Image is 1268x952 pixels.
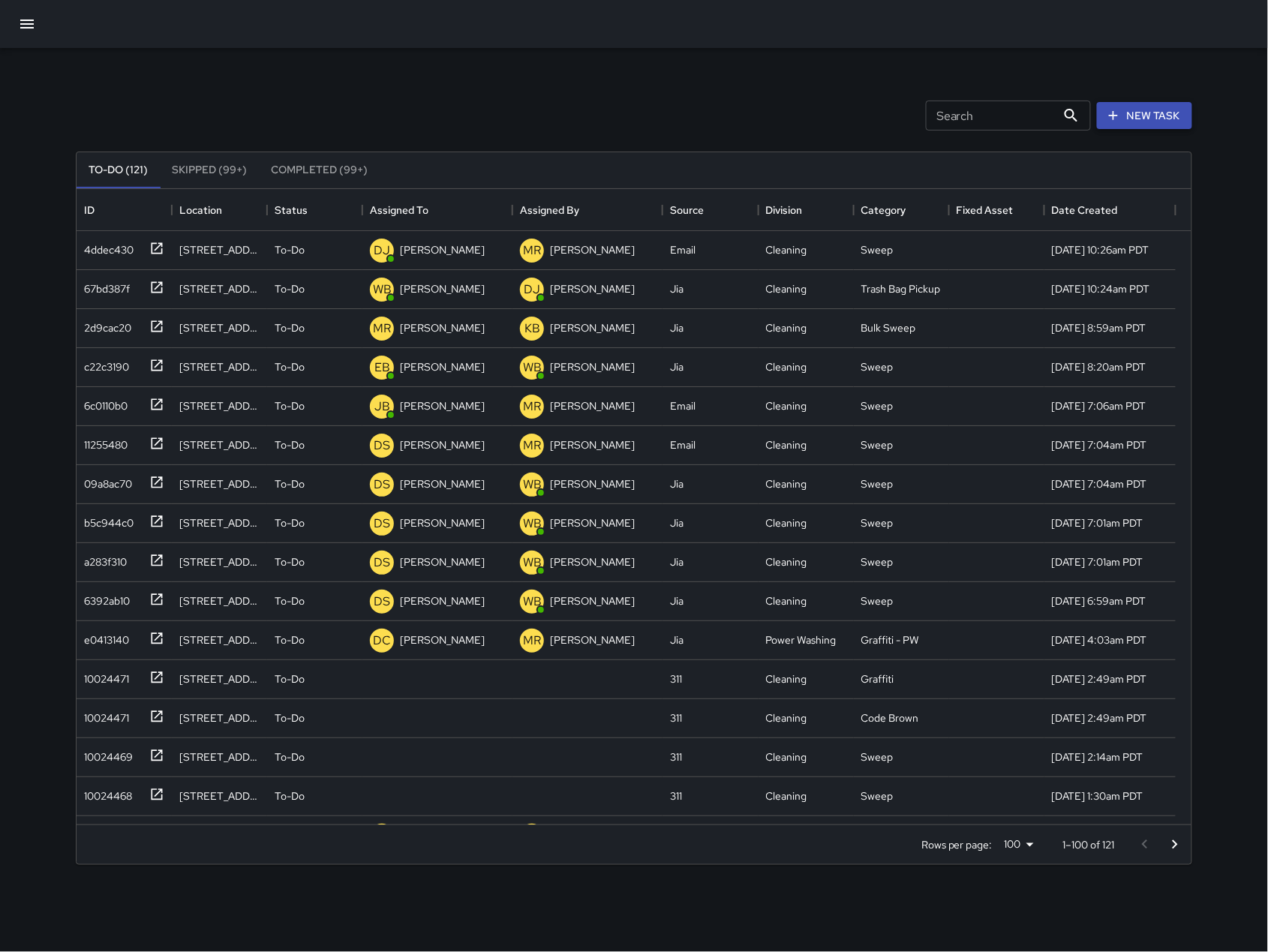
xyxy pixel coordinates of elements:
[957,189,1014,231] div: Fixed Asset
[172,189,267,231] div: Location
[78,392,128,413] div: 6c0110b0
[670,242,696,257] div: Email
[374,242,390,260] p: DJ
[374,593,390,611] p: DS
[78,353,129,374] div: c22c3190
[1052,281,1150,296] div: 8/17/2025, 10:24am PDT
[1052,242,1149,257] div: 8/17/2025, 10:26am PDT
[766,593,807,608] div: Cleaning
[524,281,540,299] p: DJ
[275,515,305,530] p: To-Do
[78,548,127,569] div: a283f310
[766,242,807,257] div: Cleaning
[861,189,906,231] div: Category
[179,281,260,296] div: 1066 Howard Street
[179,398,260,413] div: 1123 Folsom Street
[179,710,260,725] div: 741 Natoma Street
[373,632,391,650] p: DC
[550,398,635,413] p: [PERSON_NAME]
[766,437,807,452] div: Cleaning
[520,189,579,231] div: Assigned By
[1052,593,1146,608] div: 8/17/2025, 6:59am PDT
[523,515,542,533] p: WB
[861,359,894,374] div: Sweep
[275,189,308,231] div: Status
[766,632,837,647] div: Power Washing
[78,665,129,686] div: 10024471
[373,320,391,338] p: MR
[861,320,916,335] div: Bulk Sweep
[1044,189,1176,231] div: Date Created
[670,710,682,725] div: 311
[550,554,635,569] p: [PERSON_NAME]
[400,632,485,647] p: [PERSON_NAME]
[523,242,541,260] p: MR
[1052,515,1143,530] div: 8/17/2025, 7:01am PDT
[77,152,160,188] button: To-Do (121)
[179,189,222,231] div: Location
[78,431,128,452] div: 11255480
[766,788,807,803] div: Cleaning
[1160,830,1190,860] button: Go to next page
[400,359,485,374] p: [PERSON_NAME]
[374,359,390,377] p: EB
[1052,320,1146,335] div: 8/17/2025, 8:59am PDT
[550,359,635,374] p: [PERSON_NAME]
[1052,710,1147,725] div: 8/17/2025, 2:49am PDT
[362,189,512,231] div: Assigned To
[400,476,485,491] p: [PERSON_NAME]
[550,476,635,491] p: [PERSON_NAME]
[1052,476,1147,491] div: 8/17/2025, 7:04am PDT
[670,189,704,231] div: Source
[766,281,807,296] div: Cleaning
[670,320,684,335] div: Jia
[179,476,260,491] div: 243 Shipley Street
[1052,749,1143,764] div: 8/17/2025, 2:14am PDT
[179,359,260,374] div: 380 10th Street
[861,632,920,647] div: Graffiti - PW
[267,189,362,231] div: Status
[78,509,134,530] div: b5c944c0
[861,749,894,764] div: Sweep
[523,632,541,650] p: MR
[275,437,305,452] p: To-Do
[78,236,134,257] div: 4ddec430
[550,242,635,257] p: [PERSON_NAME]
[275,554,305,569] p: To-Do
[374,398,390,416] p: JB
[766,189,803,231] div: Division
[670,515,684,530] div: Jia
[766,359,807,374] div: Cleaning
[400,398,485,413] p: [PERSON_NAME]
[861,671,894,686] div: Graffiti
[766,710,807,725] div: Cleaning
[766,476,807,491] div: Cleaning
[374,476,390,494] p: DS
[1052,359,1146,374] div: 8/17/2025, 8:20am PDT
[374,515,390,533] p: DS
[670,671,682,686] div: 311
[400,281,485,296] p: [PERSON_NAME]
[179,671,260,686] div: 1563 Mission Street
[670,632,684,647] div: Jia
[663,189,758,231] div: Source
[179,788,260,803] div: 155 9th Street
[275,359,305,374] p: To-Do
[275,320,305,335] p: To-Do
[523,359,542,377] p: WB
[759,189,854,231] div: Division
[78,587,130,608] div: 6392ab10
[523,554,542,572] p: WB
[523,476,542,494] p: WB
[275,476,305,491] p: To-Do
[400,554,485,569] p: [PERSON_NAME]
[179,515,260,530] div: 490 5th Street
[78,782,132,803] div: 10024468
[550,437,635,452] p: [PERSON_NAME]
[670,281,684,296] div: Jia
[275,398,305,413] p: To-Do
[670,437,696,452] div: Email
[861,398,894,413] div: Sweep
[275,671,305,686] p: To-Do
[275,593,305,608] p: To-Do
